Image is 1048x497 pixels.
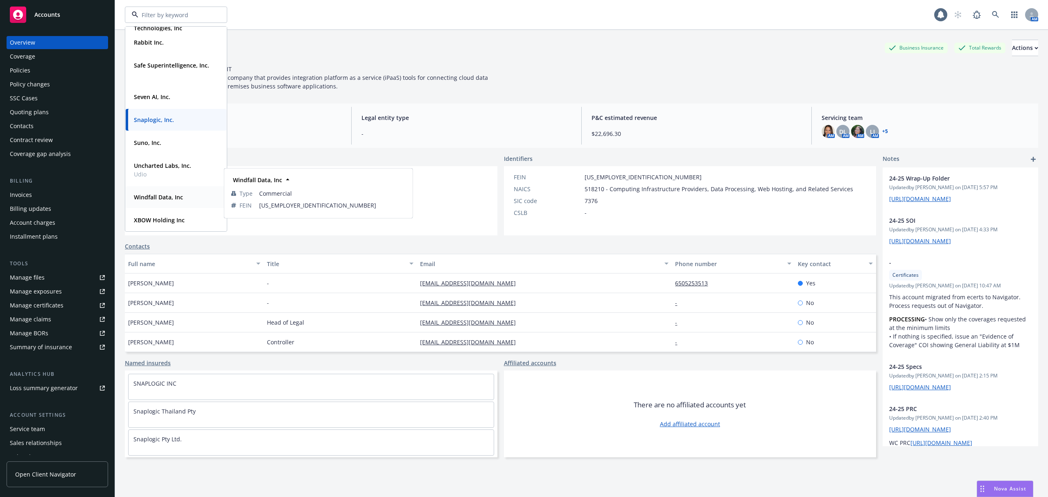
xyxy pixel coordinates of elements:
span: 24-25 PRC [889,404,1010,413]
a: Service team [7,422,108,436]
div: Manage certificates [10,299,63,312]
a: [EMAIL_ADDRESS][DOMAIN_NAME] [420,299,522,307]
a: - [675,338,684,346]
a: - [675,319,684,326]
a: 6505253513 [675,279,714,287]
div: Account settings [7,411,108,419]
span: 7376 [585,197,598,205]
span: No [806,318,814,327]
span: 24-25 Specs [889,362,1010,371]
a: [URL][DOMAIN_NAME] [889,425,951,433]
div: Manage files [10,271,45,284]
span: [PERSON_NAME] [128,298,174,307]
span: [PERSON_NAME] [128,279,174,287]
div: Total Rewards [954,43,1005,53]
div: 24-25 SpecsUpdatedby [PERSON_NAME] on [DATE] 2:15 PM[URL][DOMAIN_NAME] [883,356,1038,398]
a: Installment plans [7,230,108,243]
div: NAICS [514,185,581,193]
button: Phone number [672,254,794,273]
a: Contacts [125,242,150,251]
span: Updated by [PERSON_NAME] on [DATE] 2:40 PM [889,414,1032,422]
div: Key contact [798,260,864,268]
a: Quoting plans [7,106,108,119]
a: Coverage gap analysis [7,147,108,160]
span: - [361,129,571,138]
a: Policy changes [7,78,108,91]
p: • Show only the coverages requested at the minimum limits • If nothing is specified, issue an "Ev... [889,315,1032,349]
span: Commercial [259,189,406,198]
a: Overview [7,36,108,49]
a: Related accounts [7,450,108,463]
span: [PERSON_NAME] [128,318,174,327]
a: Contacts [7,120,108,133]
a: Loss summary generator [7,382,108,395]
span: P&C estimated revenue [592,113,802,122]
a: [URL][DOMAIN_NAME] [889,383,951,391]
div: Coverage gap analysis [10,147,71,160]
div: Summary of insurance [10,341,72,354]
div: Billing updates [10,202,51,215]
strong: Windfall Data, Inc [233,176,282,184]
span: Servicing team [822,113,1032,122]
div: Account charges [10,216,55,229]
span: 24-25 Wrap-Up Folder [889,174,1010,183]
span: Updated by [PERSON_NAME] on [DATE] 4:33 PM [889,226,1032,233]
p: WC PRC [889,438,1032,447]
a: Manage certificates [7,299,108,312]
div: Email [420,260,660,268]
span: LI [870,127,875,136]
div: Overview [10,36,35,49]
a: add [1028,154,1038,164]
div: Phone number [675,260,782,268]
div: Tools [7,260,108,268]
div: SSC Cases [10,92,38,105]
span: DL [839,127,847,136]
div: Invoices [10,188,32,201]
div: Policies [10,64,30,77]
a: Summary of insurance [7,341,108,354]
p: This account migrated from ecerts to Navigator. Process requests out of Navigator. [889,293,1032,310]
a: +5 [882,129,888,134]
strong: Snaplogic, Inc. [134,116,174,124]
input: Filter by keyword [138,11,210,19]
div: 24-25 PRCUpdatedby [PERSON_NAME] on [DATE] 2:40 PM[URL][DOMAIN_NAME]WC PRC[URL][DOMAIN_NAME] [883,398,1038,454]
a: Invoices [7,188,108,201]
strong: Rabbit Inc. [134,38,164,46]
span: P&C - Commercial lines [131,129,341,138]
a: Billing updates [7,202,108,215]
div: Contacts [10,120,34,133]
a: [URL][DOMAIN_NAME] [910,439,972,447]
div: Business Insurance [885,43,948,53]
img: photo [822,125,835,138]
a: Manage exposures [7,285,108,298]
span: - [267,279,269,287]
span: Yes [806,279,815,287]
div: Title [267,260,404,268]
a: Affiliated accounts [504,359,556,367]
span: No [806,338,814,346]
span: Nova Assist [994,485,1026,492]
a: Account charges [7,216,108,229]
button: Title [264,254,417,273]
div: Installment plans [10,230,58,243]
button: Key contact [795,254,876,273]
a: Snaplogic Thailand Pty [133,407,196,415]
a: [EMAIL_ADDRESS][DOMAIN_NAME] [420,279,522,287]
a: Manage files [7,271,108,284]
a: Search [987,7,1004,23]
div: Coverage [10,50,35,63]
span: - [889,258,1010,267]
span: Head of Legal [267,318,304,327]
a: [EMAIL_ADDRESS][DOMAIN_NAME] [420,319,522,326]
div: SIC code [514,197,581,205]
img: photo [851,125,864,138]
a: Manage BORs [7,327,108,340]
div: Manage claims [10,313,51,326]
div: Billing [7,177,108,185]
strong: Uncharted Labs, Inc. [134,162,191,169]
span: Udio [134,170,191,178]
a: [EMAIL_ADDRESS][DOMAIN_NAME] [420,338,522,346]
span: Controller [267,338,294,346]
button: Actions [1012,40,1038,56]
